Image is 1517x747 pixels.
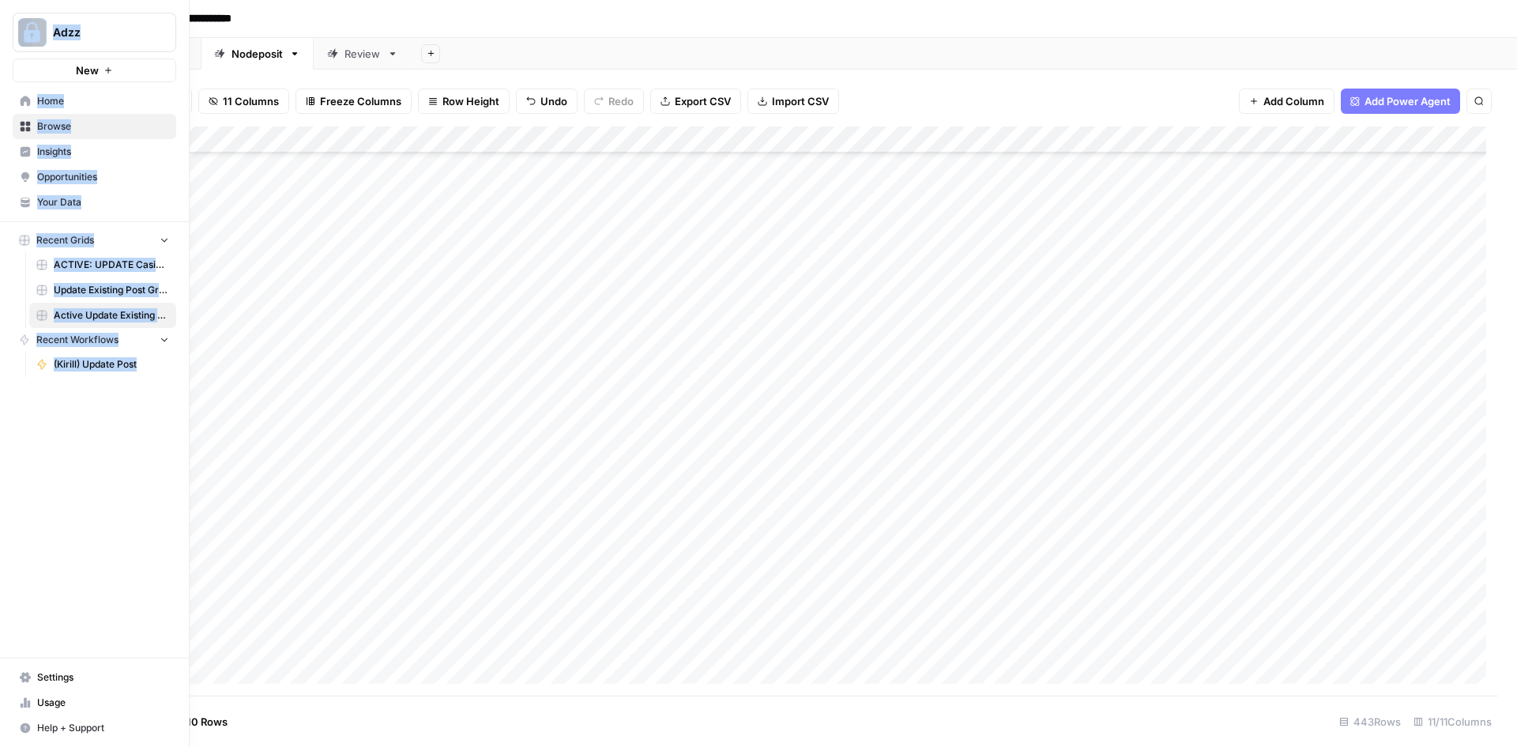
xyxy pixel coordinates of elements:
button: Recent Workflows [13,328,176,352]
a: ACTIVE: UPDATE Casino Reviews [29,252,176,277]
button: Redo [584,89,644,114]
img: Adzz Logo [18,18,47,47]
a: Update Existing Post Grid (manual inputs) [29,277,176,303]
span: Update Existing Post Grid (manual inputs) [54,283,169,297]
span: 11 Columns [223,93,279,109]
span: New [76,62,99,78]
span: Add Column [1263,93,1324,109]
a: Insights [13,139,176,164]
span: Home [37,94,169,108]
span: Recent Grids [36,233,94,247]
span: Help + Support [37,721,169,735]
span: Row Height [442,93,499,109]
a: Your Data [13,190,176,215]
button: Add Power Agent [1341,89,1460,114]
button: Help + Support [13,715,176,741]
a: Settings [13,665,176,690]
button: Recent Grids [13,228,176,252]
span: Freeze Columns [320,93,401,109]
button: Row Height [418,89,510,114]
a: Browse [13,114,176,139]
span: Usage [37,696,169,710]
span: (Kirill) Update Post [54,357,169,372]
div: 443 Rows [1333,709,1407,734]
span: Add 10 Rows [164,714,228,730]
span: Add Power Agent [1365,93,1451,109]
span: ACTIVE: UPDATE Casino Reviews [54,258,169,272]
button: Freeze Columns [295,89,412,114]
span: Opportunities [37,170,169,184]
div: 11/11 Columns [1407,709,1498,734]
span: Browse [37,119,169,134]
span: Adzz [53,25,149,40]
a: Home [13,89,176,114]
span: Redo [608,93,634,109]
button: 11 Columns [198,89,289,114]
button: New [13,58,176,82]
div: Review [344,46,381,62]
span: Settings [37,670,169,685]
a: (Kirill) Update Post [29,352,176,377]
span: Insights [37,145,169,159]
button: Add Column [1239,89,1334,114]
button: Workspace: Adzz [13,13,176,52]
span: Export CSV [675,93,731,109]
a: Active Update Existing Post [29,303,176,328]
button: Import CSV [747,89,839,114]
div: Nodeposit [232,46,283,62]
a: Opportunities [13,164,176,190]
span: Undo [540,93,567,109]
span: Import CSV [772,93,829,109]
a: Usage [13,690,176,715]
span: Recent Workflows [36,333,119,347]
span: Your Data [37,195,169,209]
a: Nodeposit [201,38,314,70]
a: Review [314,38,412,70]
span: Active Update Existing Post [54,308,169,323]
button: Undo [516,89,578,114]
button: Export CSV [650,89,741,114]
